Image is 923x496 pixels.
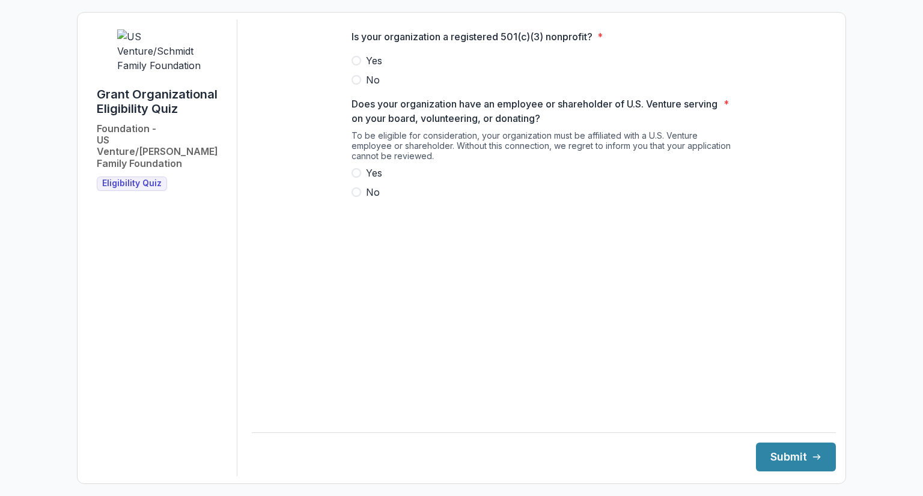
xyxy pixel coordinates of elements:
p: Is your organization a registered 501(c)(3) nonprofit? [352,29,592,44]
span: Yes [366,166,382,180]
span: No [366,185,380,199]
span: Yes [366,53,382,68]
h1: Grant Organizational Eligibility Quiz [97,87,227,116]
span: Eligibility Quiz [102,178,162,189]
img: US Venture/Schmidt Family Foundation [117,29,207,73]
span: No [366,73,380,87]
button: Submit [756,443,836,471]
p: Does your organization have an employee or shareholder of U.S. Venture serving on your board, vol... [352,97,719,126]
h2: Foundation - US Venture/[PERSON_NAME] Family Foundation [97,123,227,169]
div: To be eligible for consideration, your organization must be affiliated with a U.S. Venture employ... [352,130,736,166]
